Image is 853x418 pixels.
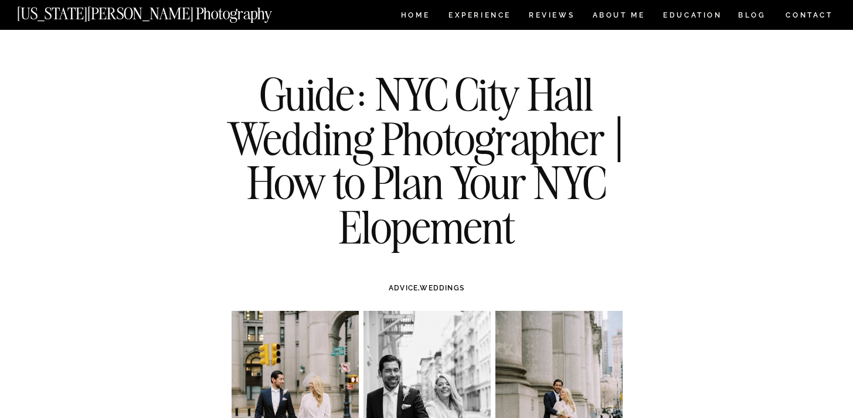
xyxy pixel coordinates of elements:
a: REVIEWS [529,12,573,22]
a: HOME [399,12,432,22]
a: [US_STATE][PERSON_NAME] Photography [17,6,311,16]
a: ADVICE [389,284,418,292]
a: BLOG [738,12,766,22]
a: CONTACT [785,9,834,22]
a: EDUCATION [662,12,723,22]
a: Experience [448,12,510,22]
a: ABOUT ME [592,12,645,22]
a: WEDDINGS [420,284,464,292]
h3: , [256,283,597,293]
h1: Guide: NYC City Hall Wedding Photographer | How to Plan Your NYC Elopement [214,72,640,249]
